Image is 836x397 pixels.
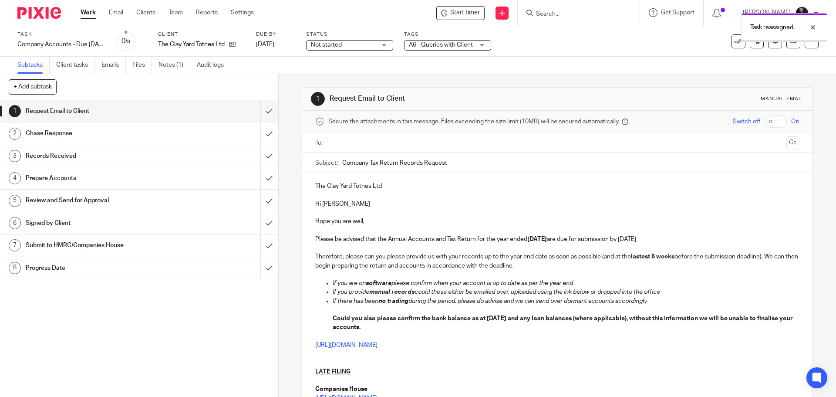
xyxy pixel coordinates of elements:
[306,31,393,38] label: Status
[391,280,573,286] em: please confirm when your account is up to date as per the year end
[256,31,295,38] label: Due by
[761,95,804,102] div: Manual email
[315,235,799,244] p: Please be advised that the Annual Accounts and Tax Return for the year ended are due for submissi...
[315,200,799,208] p: Hi [PERSON_NAME]
[315,342,378,348] a: [URL][DOMAIN_NAME]
[315,369,351,375] u: LATE FILING
[9,217,21,229] div: 6
[158,57,190,74] a: Notes (1)
[333,316,794,330] strong: Could you also please confirm the bank balance as at [DATE] and any loan balances (where applicab...
[17,57,50,74] a: Subtasks
[9,172,21,184] div: 4
[786,136,799,149] button: Cc
[315,159,338,167] label: Subject:
[733,117,760,126] span: Switch off
[81,8,96,17] a: Work
[436,6,485,20] div: The Clay Yard Totnes Ltd - Company Accounts - Due 1st May 2023 Onwards
[26,149,176,163] h1: Records Received
[328,117,620,126] span: Secure the attachments in this message. Files exceeding the size limit (10MB) will be secured aut...
[132,57,152,74] a: Files
[17,31,104,38] label: Task
[409,42,473,48] span: A6 - Queries with Client
[791,117,799,126] span: On
[56,57,95,74] a: Client tasks
[315,252,799,270] p: Therefore, please can you please provide us with your records up to the year end date as soon as ...
[197,57,230,74] a: Audit logs
[527,236,547,242] strong: [DATE]
[9,239,21,251] div: 7
[101,57,126,74] a: Emails
[315,139,325,147] label: To:
[9,79,57,94] button: + Add subtask
[315,182,799,190] p: The Clay Yard Totnes Ltd
[9,128,21,140] div: 2
[333,289,369,295] em: If you provide
[158,40,225,49] p: The Clay Yard Totnes Ltd
[333,298,378,304] em: If there has been
[9,150,21,162] div: 3
[311,92,325,106] div: 1
[136,8,155,17] a: Clients
[26,261,176,275] h1: Progress Date
[408,298,647,304] em: during the period, please do advise and we can send over dormant accounts accordingly
[121,36,130,46] div: 0
[795,6,809,20] img: Headshots%20accounting4everything_Poppy%20Jakes%20Photography-2203.jpg
[125,39,130,44] small: /8
[9,105,21,117] div: 1
[109,8,123,17] a: Email
[196,8,218,17] a: Reports
[17,7,61,19] img: Pixie
[26,217,176,230] h1: Signed by Client
[158,31,245,38] label: Client
[26,127,176,140] h1: Chase Response
[415,289,660,295] em: could these either be emailed over, uploaded using the ink below or dropped into the office
[404,31,491,38] label: Tags
[26,105,176,118] h1: Request Email to Client
[26,194,176,207] h1: Review and Send for Approval
[366,280,391,286] em: software
[169,8,183,17] a: Team
[231,8,254,17] a: Settings
[315,217,799,226] p: Hope you are well,
[256,41,274,48] span: [DATE]
[369,289,415,295] em: manual records
[26,172,176,185] h1: Prepare Accounts
[9,195,21,207] div: 5
[311,42,342,48] span: Not started
[750,23,795,32] p: Task reassigned.
[315,386,367,392] strong: Companies House
[378,298,408,304] em: no trading
[333,280,366,286] em: If you are on
[26,239,176,252] h1: Submit to HMRC/Companies House
[17,40,104,49] div: Company Accounts - Due 1st May 2023 Onwards
[17,40,104,49] div: Company Accounts - Due [DATE] Onwards
[330,94,576,103] h1: Request Email to Client
[631,254,674,260] strong: lastest 6 weeks
[9,262,21,274] div: 8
